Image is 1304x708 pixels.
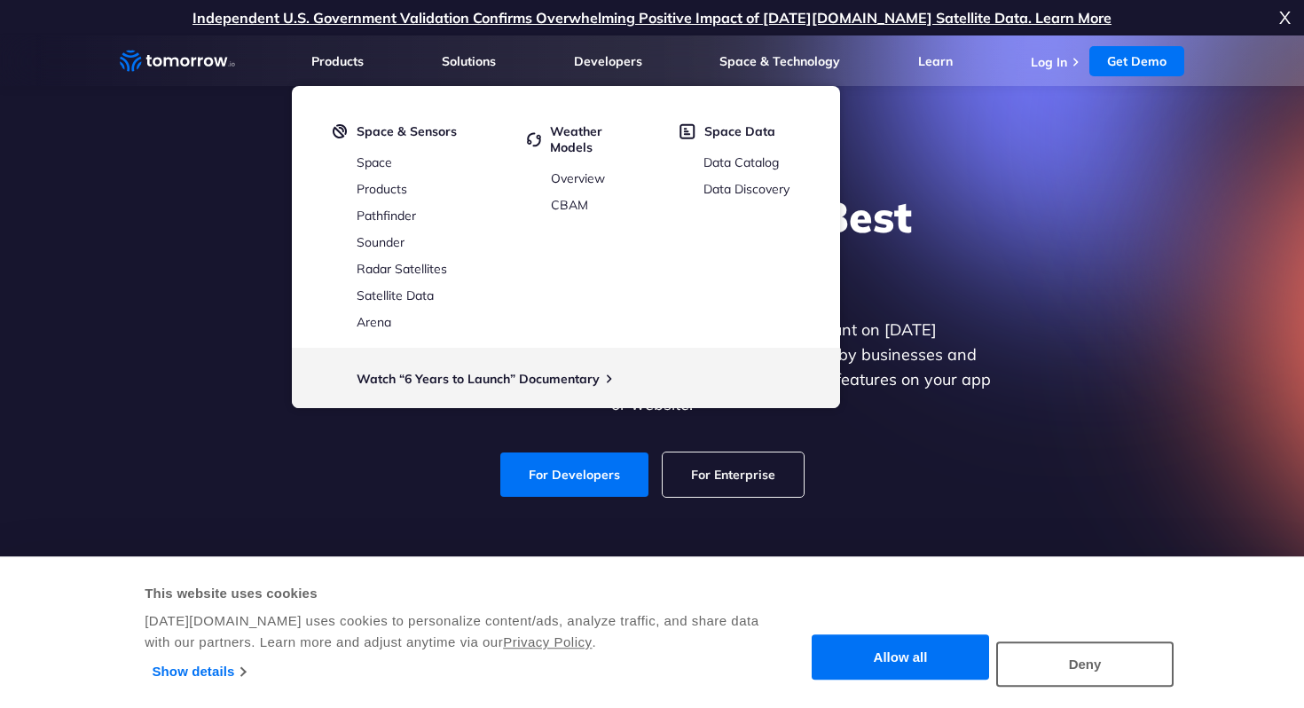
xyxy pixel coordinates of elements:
a: Space & Technology [719,53,840,69]
span: Space & Sensors [357,123,457,139]
a: Log In [1031,54,1067,70]
a: Learn [918,53,953,69]
a: Sounder [357,234,405,250]
a: Products [311,53,364,69]
a: Home link [120,48,235,75]
a: Show details [153,658,246,685]
a: For Developers [500,452,648,497]
a: Watch “6 Years to Launch” Documentary [357,371,600,387]
a: Data Catalog [703,154,779,170]
span: Weather Models [550,123,647,155]
button: Deny [996,641,1174,687]
a: CBAM [551,197,588,213]
a: Radar Satellites [357,261,447,277]
button: Allow all [812,635,989,680]
a: Satellite Data [357,287,434,303]
a: Independent U.S. Government Validation Confirms Overwhelming Positive Impact of [DATE][DOMAIN_NAM... [192,9,1112,27]
a: Get Demo [1089,46,1184,76]
a: Solutions [442,53,496,69]
div: [DATE][DOMAIN_NAME] uses cookies to personalize content/ads, analyze traffic, and share data with... [145,610,781,653]
span: Space Data [704,123,775,139]
a: Privacy Policy [503,634,592,649]
img: satelight.svg [333,123,348,139]
a: Developers [574,53,642,69]
img: cycled.svg [527,123,541,155]
a: Pathfinder [357,208,416,224]
a: Products [357,181,407,197]
a: Space [357,154,392,170]
a: Overview [551,170,605,186]
a: For Enterprise [663,452,804,497]
a: Arena [357,314,391,330]
a: Data Discovery [703,181,789,197]
img: space-data.svg [679,123,695,139]
div: This website uses cookies [145,583,781,604]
